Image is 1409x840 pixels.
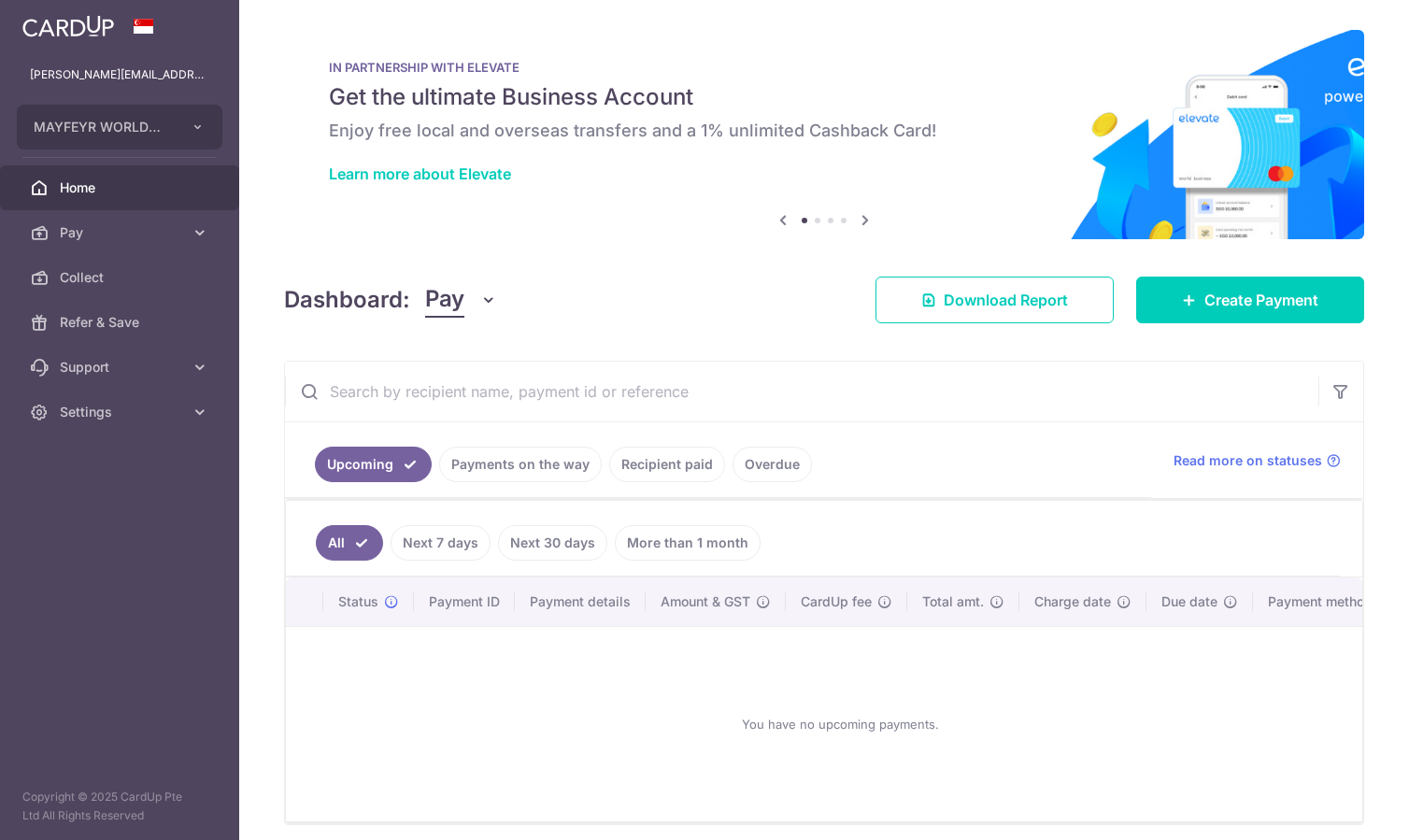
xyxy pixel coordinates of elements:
span: Total amt. [922,592,984,611]
img: CardUp [22,15,114,37]
span: Due date [1161,592,1217,611]
h5: Get the ultimate Business Account [329,82,1319,112]
th: Payment ID [414,577,515,626]
h4: Dashboard: [284,283,410,317]
span: Download Report [944,289,1068,311]
th: Payment method [1253,577,1395,626]
a: All [316,525,383,561]
span: Collect [60,268,183,287]
img: Renovation banner [284,30,1364,239]
span: Home [60,178,183,197]
button: Pay [425,282,497,318]
a: Download Report [875,277,1114,323]
a: Learn more about Elevate [329,164,511,183]
span: MAYFEYR WORLDWIDE PTE. LTD. [34,118,172,136]
span: Pay [60,223,183,242]
a: Read more on statuses [1174,451,1341,470]
button: MAYFEYR WORLDWIDE PTE. LTD. [17,105,222,149]
span: Refer & Save [60,313,183,332]
a: Create Payment [1136,277,1364,323]
span: CardUp fee [801,592,872,611]
th: Payment details [515,577,646,626]
p: IN PARTNERSHIP WITH ELEVATE [329,60,1319,75]
div: You have no upcoming payments. [308,642,1373,806]
span: Pay [425,282,464,318]
a: Next 7 days [391,525,491,561]
span: Amount & GST [661,592,750,611]
span: Status [338,592,378,611]
a: Payments on the way [439,447,602,482]
span: Create Payment [1204,289,1318,311]
a: Overdue [733,447,812,482]
span: Settings [60,403,183,421]
a: Upcoming [315,447,432,482]
a: Next 30 days [498,525,607,561]
h6: Enjoy free local and overseas transfers and a 1% unlimited Cashback Card! [329,120,1319,142]
span: Read more on statuses [1174,451,1322,470]
input: Search by recipient name, payment id or reference [285,362,1318,421]
span: Support [60,358,183,377]
span: Charge date [1034,592,1111,611]
a: More than 1 month [615,525,761,561]
a: Recipient paid [609,447,725,482]
p: [PERSON_NAME][EMAIL_ADDRESS][DOMAIN_NAME] [30,65,209,84]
